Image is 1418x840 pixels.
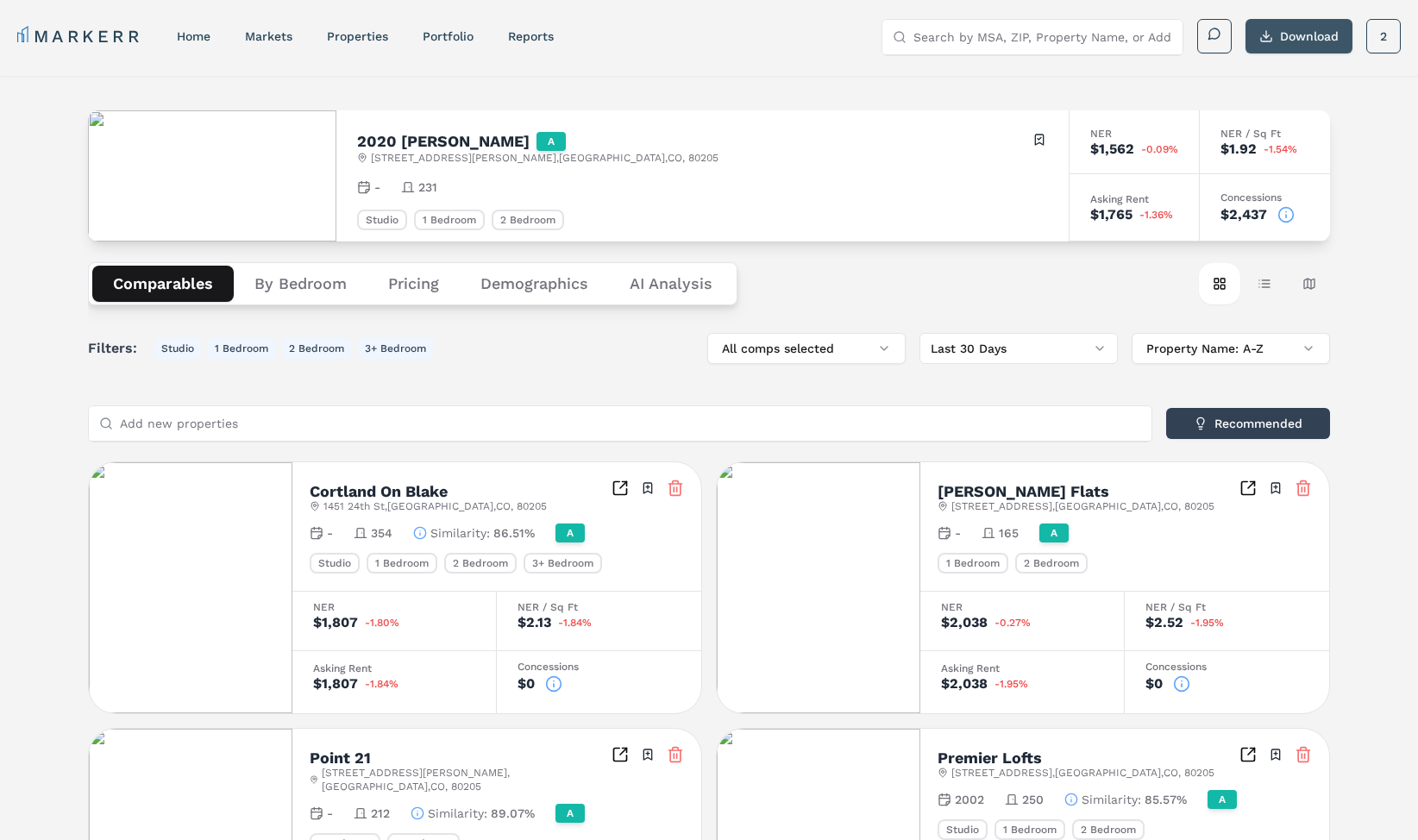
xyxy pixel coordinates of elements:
[327,524,333,542] span: -
[536,132,566,151] div: A
[1039,523,1069,542] div: A
[999,524,1019,542] span: 165
[493,524,535,542] span: 86.51%
[1245,19,1352,53] button: Download
[414,210,485,230] div: 1 Bedroom
[938,553,1008,574] div: 1 Bedroom
[1090,208,1133,222] div: $1,765
[92,266,234,302] button: Comparables
[1082,791,1141,808] span: Similarity :
[941,602,1103,612] div: NER
[1145,677,1163,691] div: $0
[374,179,380,196] span: -
[955,791,984,808] span: 2002
[1132,333,1330,364] button: Property Name: A-Z
[313,616,358,630] div: $1,807
[612,746,629,763] a: Inspect Comparables
[1239,746,1257,763] a: Inspect Comparables
[938,819,988,840] div: Studio
[994,617,1031,628] span: -0.27%
[524,553,602,574] div: 3+ Bedroom
[1141,144,1178,154] span: -0.09%
[428,805,487,822] span: Similarity :
[371,805,390,822] span: 212
[371,151,718,165] span: [STREET_ADDRESS][PERSON_NAME] , [GEOGRAPHIC_DATA] , CO , 80205
[357,210,407,230] div: Studio
[460,266,609,302] button: Demographics
[951,499,1214,513] span: [STREET_ADDRESS] , [GEOGRAPHIC_DATA] , CO , 80205
[1208,790,1237,809] div: A
[955,524,961,542] span: -
[492,210,564,230] div: 2 Bedroom
[609,266,733,302] button: AI Analysis
[120,406,1141,441] input: Add new properties
[555,804,585,823] div: A
[444,553,517,574] div: 2 Bedroom
[367,553,437,574] div: 1 Bedroom
[1190,617,1224,628] span: -1.95%
[365,679,398,689] span: -1.84%
[323,499,547,513] span: 1451 24th St , [GEOGRAPHIC_DATA] , CO , 80205
[88,338,147,359] span: Filters:
[938,484,1109,499] h2: [PERSON_NAME] Flats
[1090,129,1178,139] div: NER
[555,523,585,542] div: A
[327,805,333,822] span: -
[327,29,388,43] a: properties
[1145,791,1187,808] span: 85.57%
[1264,144,1297,154] span: -1.54%
[234,266,367,302] button: By Bedroom
[367,266,460,302] button: Pricing
[941,677,988,691] div: $2,038
[491,805,535,822] span: 89.07%
[994,679,1028,689] span: -1.95%
[322,766,612,793] span: [STREET_ADDRESS][PERSON_NAME] , [GEOGRAPHIC_DATA] , CO , 80205
[1145,661,1308,672] div: Concessions
[941,663,1103,674] div: Asking Rent
[951,766,1214,780] span: [STREET_ADDRESS] , [GEOGRAPHIC_DATA] , CO , 80205
[707,333,906,364] button: All comps selected
[1220,129,1309,139] div: NER / Sq Ft
[245,29,292,43] a: markets
[518,602,681,612] div: NER / Sq Ft
[313,677,358,691] div: $1,807
[313,663,475,674] div: Asking Rent
[423,29,474,43] a: Portfolio
[1145,602,1308,612] div: NER / Sq Ft
[518,616,551,630] div: $2.13
[1380,28,1387,45] span: 2
[282,338,351,359] button: 2 Bedroom
[310,484,448,499] h2: Cortland On Blake
[1220,208,1267,222] div: $2,437
[558,617,592,628] span: -1.84%
[371,524,392,542] span: 354
[1090,194,1178,204] div: Asking Rent
[365,617,399,628] span: -1.80%
[1090,142,1134,156] div: $1,562
[357,134,530,149] h2: 2020 [PERSON_NAME]
[941,616,988,630] div: $2,038
[612,480,629,497] a: Inspect Comparables
[938,750,1042,766] h2: Premier Lofts
[1166,408,1330,439] button: Recommended
[310,553,360,574] div: Studio
[1220,142,1257,156] div: $1.92
[430,524,490,542] span: Similarity :
[1220,192,1309,203] div: Concessions
[154,338,201,359] button: Studio
[310,750,371,766] h2: Point 21
[17,24,142,48] a: MARKERR
[1022,791,1044,808] span: 250
[518,677,535,691] div: $0
[1366,19,1401,53] button: 2
[913,20,1172,54] input: Search by MSA, ZIP, Property Name, or Address
[358,338,433,359] button: 3+ Bedroom
[508,29,554,43] a: reports
[994,819,1065,840] div: 1 Bedroom
[518,661,681,672] div: Concessions
[1015,553,1088,574] div: 2 Bedroom
[208,338,275,359] button: 1 Bedroom
[1239,480,1257,497] a: Inspect Comparables
[1139,210,1173,220] span: -1.36%
[1072,819,1145,840] div: 2 Bedroom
